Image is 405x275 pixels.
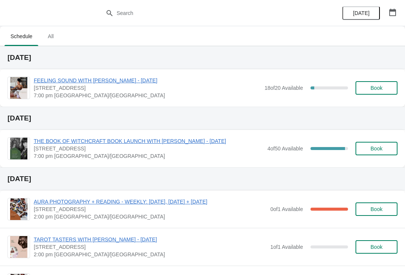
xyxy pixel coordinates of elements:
button: Book [355,240,397,254]
span: Book [370,206,382,212]
img: THE BOOK OF WITCHCRAFT BOOK LAUNCH WITH SEMRA HAKSEVER - 28TH AUGUST | 74 Broadway Market, London... [10,138,27,159]
button: Book [355,142,397,155]
span: [STREET_ADDRESS] [34,84,261,92]
span: [STREET_ADDRESS] [34,243,267,251]
span: 18 of 20 Available [264,85,303,91]
span: [DATE] [353,10,369,16]
span: [STREET_ADDRESS] [34,205,267,213]
img: FEELING SOUND WITH JESSICA FRANCIS - 27TH AUGUST | 42 Valentine Road, London, UK | 7:00 pm Europe... [10,77,27,99]
h2: [DATE] [7,175,397,183]
span: [STREET_ADDRESS] [34,145,264,152]
span: Book [370,244,382,250]
span: AURA PHOTOGRAPHY + READING - WEEKLY: [DATE], [DATE] + [DATE] [34,198,267,205]
span: FEELING SOUND WITH [PERSON_NAME] - [DATE] [34,77,261,84]
span: Book [370,146,382,152]
h2: [DATE] [7,114,397,122]
button: Book [355,81,397,95]
span: THE BOOK OF WITCHCRAFT BOOK LAUNCH WITH [PERSON_NAME] - [DATE] [34,137,264,145]
img: AURA PHOTOGRAPHY + READING - WEEKLY: FRIDAY, SATURDAY + SUNDAY | 74 Broadway Market, London, UK |... [10,198,27,220]
span: 2:00 pm [GEOGRAPHIC_DATA]/[GEOGRAPHIC_DATA] [34,251,267,258]
img: TAROT TASTERS WITH MEGAN - 29TH AUGUST | 74 Broadway Market, London, UK | 2:00 pm Europe/London [10,236,27,258]
span: 0 of 1 Available [270,206,303,212]
span: 4 of 50 Available [267,146,303,152]
button: Book [355,202,397,216]
span: 7:00 pm [GEOGRAPHIC_DATA]/[GEOGRAPHIC_DATA] [34,92,261,99]
span: Book [370,85,382,91]
input: Search [116,6,304,20]
span: 7:00 pm [GEOGRAPHIC_DATA]/[GEOGRAPHIC_DATA] [34,152,264,160]
span: 2:00 pm [GEOGRAPHIC_DATA]/[GEOGRAPHIC_DATA] [34,213,267,220]
h2: [DATE] [7,54,397,61]
span: All [41,30,60,43]
span: TAROT TASTERS WITH [PERSON_NAME] - [DATE] [34,236,267,243]
span: Schedule [4,30,38,43]
button: [DATE] [342,6,380,20]
span: 1 of 1 Available [270,244,303,250]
